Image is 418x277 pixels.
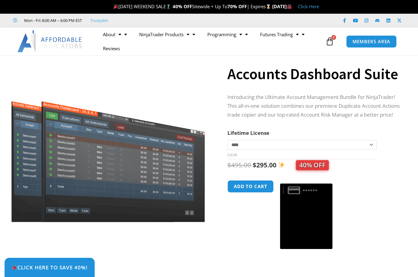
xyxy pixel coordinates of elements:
text: •••••• [303,187,318,194]
a: Programming [201,27,254,41]
strong: [DATE] [272,3,292,9]
img: 🎉 [114,4,118,9]
a: 0 [316,33,343,50]
span: 40% OFF [296,160,329,170]
a: Click Here [298,3,319,9]
strong: 40% OFF [173,3,192,9]
span: [DATE] WEEKEND SALE Sitewide + Up To | Expires [112,3,272,9]
a: NinjaTrader Products [133,27,201,41]
span: Mon - Fri: 8:00 AM – 6:00 PM EST [23,17,82,24]
img: LogoAI | Affordable Indicators – NinjaTrader [17,30,83,52]
span: 0 [331,35,336,40]
p: Introducing the Ultimate Account Management Bundle for NinjaTrader! This all-in-one solution comb... [227,93,403,119]
img: ⌛ [266,4,271,9]
img: 🏌️‍♂️ [166,4,171,9]
bdi: 295.00 [253,161,276,169]
img: Screenshot 2024-08-26 155710eeeee [10,66,206,222]
a: Trustpilot [90,17,108,24]
h1: Accounts Dashboard Suite [227,63,403,85]
a: About [97,27,133,41]
span: $ [227,161,231,169]
button: Buy with GPay [280,184,332,249]
a: Reviews [97,41,126,55]
a: 🎉Click Here to save 40%! [5,258,95,277]
bdi: 495.00 [227,161,251,169]
label: Lifetime License [227,129,269,136]
span: $ [253,161,256,169]
img: ✨ [278,162,285,168]
img: 🎉 [12,265,17,270]
span: Click Here to save 40%! [12,265,88,270]
span: MEMBERS AREA [353,39,391,44]
a: Futures Trading [254,27,311,41]
button: Add to cart [227,180,274,193]
img: 🏭 [287,4,292,9]
a: Clear options [227,153,237,157]
strong: 70% OFF [227,3,247,9]
a: MEMBERS AREA [346,35,397,48]
nav: Menu [97,27,324,55]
